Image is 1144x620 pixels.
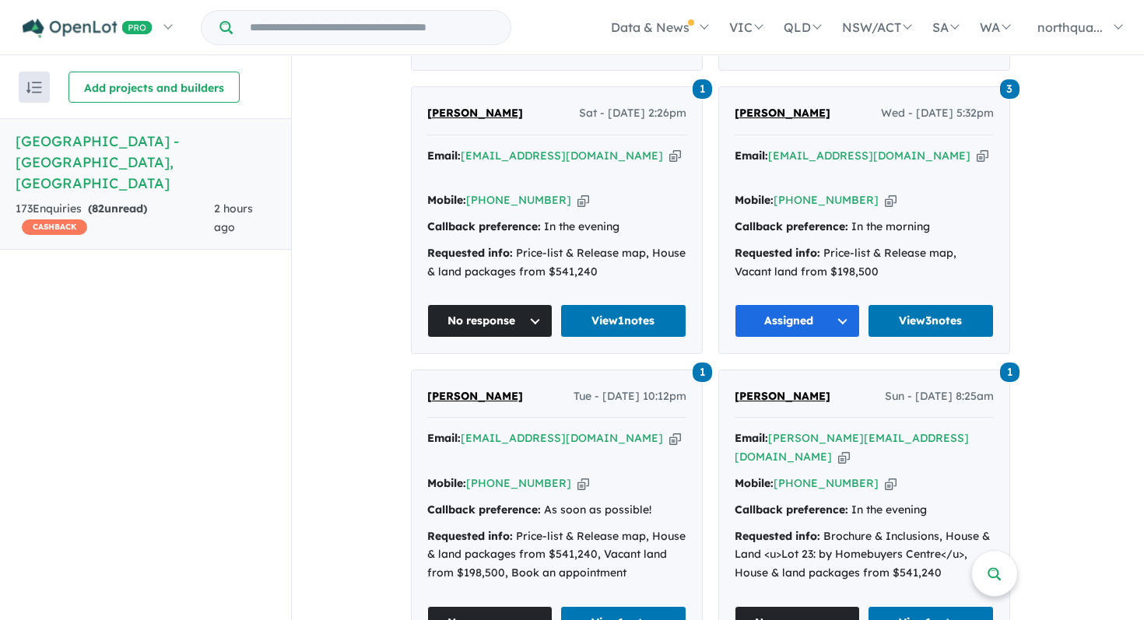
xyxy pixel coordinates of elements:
[427,387,523,406] a: [PERSON_NAME]
[427,219,541,233] strong: Callback preference:
[669,430,681,447] button: Copy
[774,193,879,207] a: [PHONE_NUMBER]
[427,527,686,583] div: Price-list & Release map, House & land packages from $541,240, Vacant land from $198,500, Book an...
[577,475,589,492] button: Copy
[461,149,663,163] a: [EMAIL_ADDRESS][DOMAIN_NAME]
[16,131,275,194] h5: [GEOGRAPHIC_DATA] - [GEOGRAPHIC_DATA] , [GEOGRAPHIC_DATA]
[768,149,970,163] a: [EMAIL_ADDRESS][DOMAIN_NAME]
[577,192,589,208] button: Copy
[1000,363,1019,382] span: 1
[693,77,712,98] a: 1
[427,106,523,120] span: [PERSON_NAME]
[1000,360,1019,381] a: 1
[88,201,147,215] strong: ( unread)
[735,246,820,260] strong: Requested info:
[885,475,897,492] button: Copy
[427,503,541,517] strong: Callback preference:
[735,527,994,583] div: Brochure & Inclusions, House & Land <u>Lot 23: by Homebuyers Centre</u>, House & land packages fr...
[838,449,850,465] button: Copy
[427,389,523,403] span: [PERSON_NAME]
[735,431,768,445] strong: Email:
[68,72,240,103] button: Add projects and builders
[735,104,830,123] a: [PERSON_NAME]
[735,149,768,163] strong: Email:
[427,431,461,445] strong: Email:
[735,389,830,403] span: [PERSON_NAME]
[579,104,686,123] span: Sat - [DATE] 2:26pm
[466,193,571,207] a: [PHONE_NUMBER]
[427,244,686,282] div: Price-list & Release map, House & land packages from $541,240
[560,304,686,338] a: View1notes
[735,219,848,233] strong: Callback preference:
[1000,77,1019,98] a: 3
[1037,19,1103,35] span: northqua...
[427,193,466,207] strong: Mobile:
[16,200,214,237] div: 173 Enquir ies
[885,192,897,208] button: Copy
[693,360,712,381] a: 1
[427,246,513,260] strong: Requested info:
[92,201,104,215] span: 82
[735,193,774,207] strong: Mobile:
[977,148,988,164] button: Copy
[735,304,861,338] button: Assigned
[693,79,712,99] span: 1
[735,387,830,406] a: [PERSON_NAME]
[735,106,830,120] span: [PERSON_NAME]
[214,201,253,234] span: 2 hours ago
[735,244,994,282] div: Price-list & Release map, Vacant land from $198,500
[427,501,686,520] div: As soon as possible!
[26,82,42,93] img: sort.svg
[881,104,994,123] span: Wed - [DATE] 5:32pm
[466,476,571,490] a: [PHONE_NUMBER]
[236,11,507,44] input: Try estate name, suburb, builder or developer
[693,363,712,382] span: 1
[427,304,553,338] button: No response
[427,476,466,490] strong: Mobile:
[574,387,686,406] span: Tue - [DATE] 10:12pm
[427,149,461,163] strong: Email:
[22,219,87,235] span: CASHBACK
[735,431,969,464] a: [PERSON_NAME][EMAIL_ADDRESS][DOMAIN_NAME]
[427,529,513,543] strong: Requested info:
[774,476,879,490] a: [PHONE_NUMBER]
[735,503,848,517] strong: Callback preference:
[735,218,994,236] div: In the morning
[868,304,994,338] a: View3notes
[461,431,663,445] a: [EMAIL_ADDRESS][DOMAIN_NAME]
[735,501,994,520] div: In the evening
[427,218,686,236] div: In the evening
[669,148,681,164] button: Copy
[23,19,153,38] img: Openlot PRO Logo White
[735,476,774,490] strong: Mobile:
[735,529,820,543] strong: Requested info:
[1000,79,1019,99] span: 3
[885,387,994,406] span: Sun - [DATE] 8:25am
[427,104,523,123] a: [PERSON_NAME]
